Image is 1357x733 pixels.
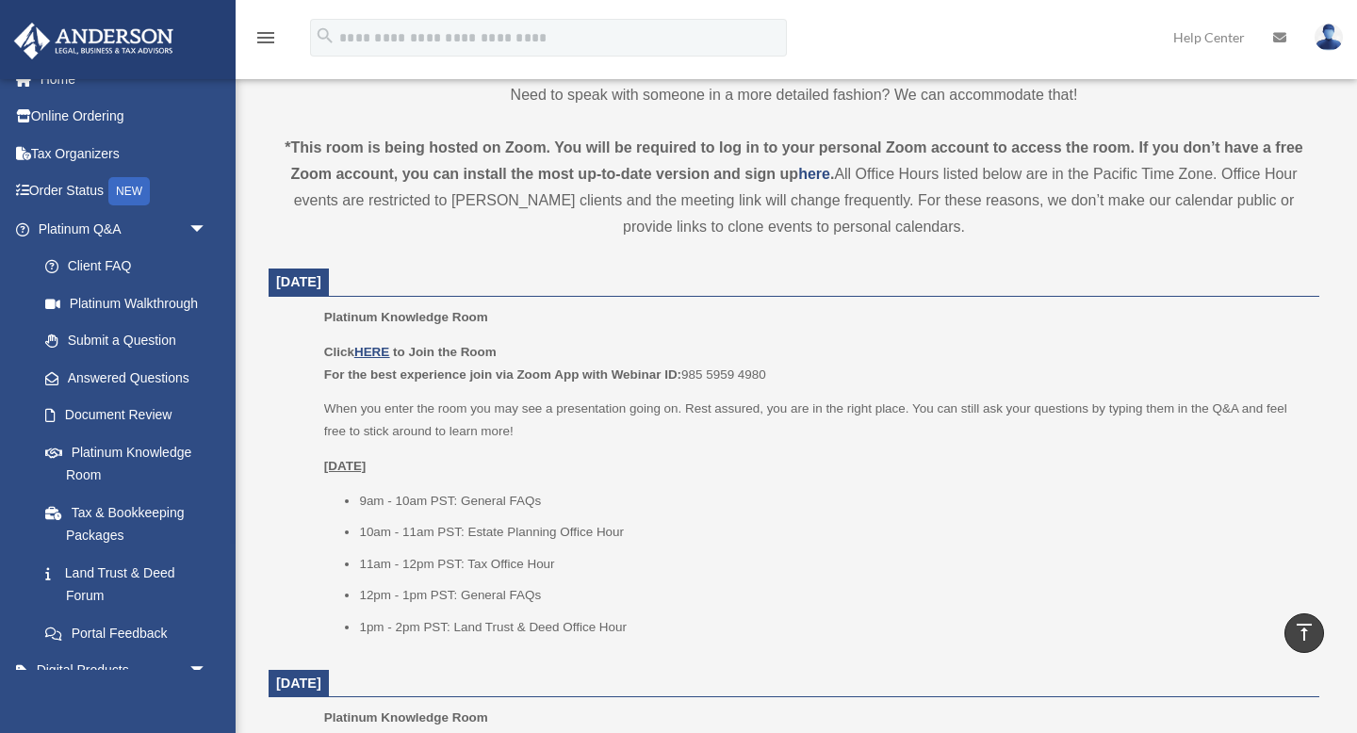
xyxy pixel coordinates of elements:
img: User Pic [1315,24,1343,51]
a: here [798,166,830,182]
a: Tax & Bookkeeping Packages [26,494,236,554]
a: Order StatusNEW [13,172,236,211]
div: NEW [108,177,150,205]
a: Digital Productsarrow_drop_down [13,652,236,690]
a: Platinum Knowledge Room [26,433,226,494]
li: 10am - 11am PST: Estate Planning Office Hour [359,521,1306,544]
i: search [315,25,335,46]
a: vertical_align_top [1284,613,1324,653]
p: 985 5959 4980 [324,341,1306,385]
p: Need to speak with someone in a more detailed fashion? We can accommodate that! [269,82,1319,108]
li: 12pm - 1pm PST: General FAQs [359,584,1306,607]
i: menu [254,26,277,49]
span: arrow_drop_down [188,652,226,691]
span: Platinum Knowledge Room [324,710,488,725]
a: Land Trust & Deed Forum [26,554,236,614]
b: Click [324,345,393,359]
a: Tax Organizers [13,135,236,172]
span: Platinum Knowledge Room [324,310,488,324]
a: Client FAQ [26,248,236,285]
a: Document Review [26,397,236,434]
u: [DATE] [324,459,367,473]
strong: *This room is being hosted on Zoom. You will be required to log in to your personal Zoom account ... [285,139,1302,182]
strong: . [830,166,834,182]
li: 1pm - 2pm PST: Land Trust & Deed Office Hour [359,616,1306,639]
b: For the best experience join via Zoom App with Webinar ID: [324,367,681,382]
li: 11am - 12pm PST: Tax Office Hour [359,553,1306,576]
a: Online Ordering [13,98,236,136]
div: All Office Hours listed below are in the Pacific Time Zone. Office Hour events are restricted to ... [269,135,1319,240]
b: to Join the Room [393,345,497,359]
span: arrow_drop_down [188,210,226,249]
a: Submit a Question [26,322,236,360]
a: Platinum Walkthrough [26,285,236,322]
li: 9am - 10am PST: General FAQs [359,490,1306,513]
i: vertical_align_top [1293,621,1316,643]
img: Anderson Advisors Platinum Portal [8,23,179,59]
a: menu [254,33,277,49]
span: [DATE] [276,274,321,289]
a: Platinum Q&Aarrow_drop_down [13,210,236,248]
span: [DATE] [276,676,321,691]
a: Answered Questions [26,359,236,397]
a: Portal Feedback [26,614,236,652]
a: HERE [354,345,389,359]
p: When you enter the room you may see a presentation going on. Rest assured, you are in the right p... [324,398,1306,442]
